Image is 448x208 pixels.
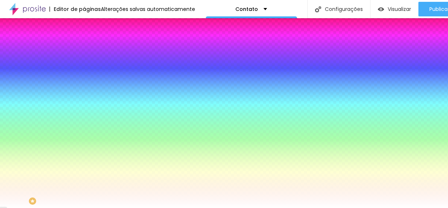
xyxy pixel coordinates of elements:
[371,2,418,16] button: Visualizar
[101,7,195,12] div: Alterações salvas automaticamente
[378,6,384,12] img: view-1.svg
[235,7,258,12] p: Contato
[49,7,101,12] div: Editor de páginas
[315,6,321,12] img: Icone
[388,6,411,12] span: Visualizar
